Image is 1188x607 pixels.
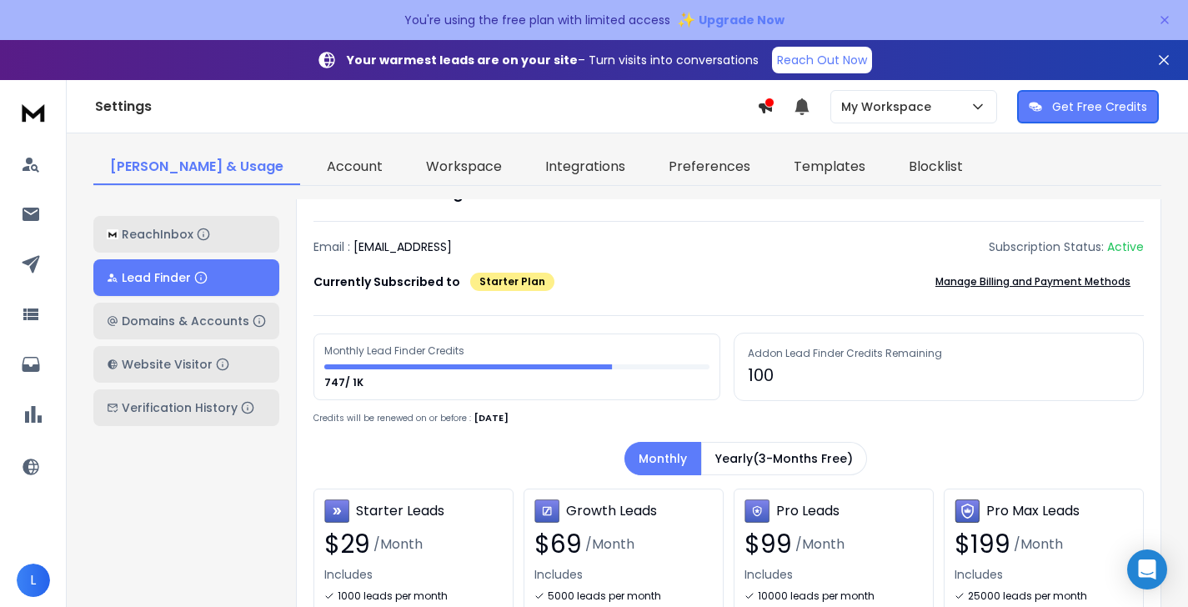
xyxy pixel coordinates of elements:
[1052,98,1147,115] p: Get Free Credits
[744,566,923,583] p: Includes
[17,564,50,597] button: L
[968,589,1087,603] p: 25000 leads per month
[404,12,670,28] p: You're using the free plan with limited access
[892,150,980,185] a: Blocklist
[777,52,867,68] p: Reach Out Now
[373,534,423,554] span: /Month
[324,376,366,389] p: 747/ 1K
[17,97,50,128] img: logo
[1017,90,1159,123] button: Get Free Credits
[347,52,578,68] strong: Your warmest leads are on your site
[534,529,582,559] span: $ 69
[313,412,471,424] p: Credits will be renewed on or before :
[409,150,519,185] a: Workspace
[1107,238,1144,255] div: Active
[324,529,370,559] span: $ 29
[529,150,642,185] a: Integrations
[955,566,1133,583] p: Includes
[652,150,767,185] a: Preferences
[1014,534,1063,554] span: /Month
[534,566,713,583] p: Includes
[93,216,279,253] button: ReachInbox
[353,238,452,255] p: [EMAIL_ADDRESS]
[776,501,840,521] h3: Pro Leads
[93,303,279,339] button: Domains & Accounts
[955,529,1010,559] span: $ 199
[758,589,875,603] p: 10000 leads per month
[313,238,350,255] p: Email :
[95,97,757,117] h1: Settings
[1127,549,1167,589] div: Open Intercom Messenger
[989,238,1104,255] p: Subscription Status:
[356,501,444,521] h3: Starter Leads
[93,150,300,185] a: [PERSON_NAME] & Usage
[744,529,792,559] span: $ 99
[795,534,845,554] span: /Month
[324,566,503,583] p: Includes
[310,150,399,185] a: Account
[922,265,1144,298] button: Manage Billing and Payment Methods
[585,534,634,554] span: /Month
[699,12,784,28] span: Upgrade Now
[93,259,279,296] button: Lead Finder
[748,347,1130,360] h3: Addon Lead Finder Credits Remaining
[566,501,657,521] h3: Growth Leads
[841,98,938,115] p: My Workspace
[93,346,279,383] button: Website Visitor
[677,8,695,32] span: ✨
[748,364,1130,387] p: 100
[701,442,867,475] button: Yearly(3-Months Free)
[677,3,784,37] button: ✨Upgrade Now
[338,589,448,603] p: 1000 leads per month
[624,442,701,475] button: Monthly
[313,273,460,290] p: Currently Subscribed to
[93,389,279,426] button: Verification History
[548,589,661,603] p: 5000 leads per month
[935,275,1130,288] p: Manage Billing and Payment Methods
[470,273,554,291] div: Starter Plan
[777,150,882,185] a: Templates
[474,411,509,425] p: [DATE]
[324,344,467,358] div: Monthly Lead Finder Credits
[986,501,1080,521] h3: Pro Max Leads
[107,229,118,240] img: logo
[347,52,759,68] p: – Turn visits into conversations
[772,47,872,73] a: Reach Out Now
